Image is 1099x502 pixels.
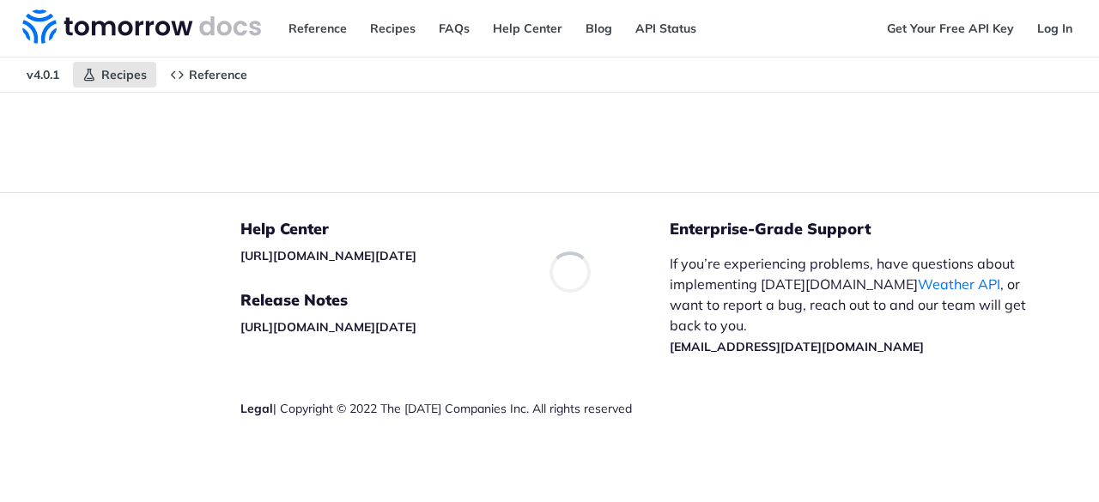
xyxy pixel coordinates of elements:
[279,15,356,41] a: Reference
[73,62,156,88] a: Recipes
[1028,15,1082,41] a: Log In
[918,275,1000,293] a: Weather API
[240,290,670,311] h5: Release Notes
[17,62,69,88] span: v4.0.1
[670,253,1029,356] p: If you’re experiencing problems, have questions about implementing [DATE][DOMAIN_NAME] , or want ...
[877,15,1023,41] a: Get Your Free API Key
[483,15,572,41] a: Help Center
[361,15,425,41] a: Recipes
[429,15,479,41] a: FAQs
[240,248,416,263] a: [URL][DOMAIN_NAME][DATE]
[626,15,706,41] a: API Status
[670,219,1056,239] h5: Enterprise-Grade Support
[161,62,257,88] a: Reference
[670,339,924,354] a: [EMAIL_ADDRESS][DATE][DOMAIN_NAME]
[22,9,261,44] img: Tomorrow.io Weather API Docs
[101,67,147,82] span: Recipes
[240,401,273,416] a: Legal
[576,15,622,41] a: Blog
[240,400,670,417] div: | Copyright © 2022 The [DATE] Companies Inc. All rights reserved
[189,67,247,82] span: Reference
[240,219,670,239] h5: Help Center
[240,319,416,335] a: [URL][DOMAIN_NAME][DATE]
